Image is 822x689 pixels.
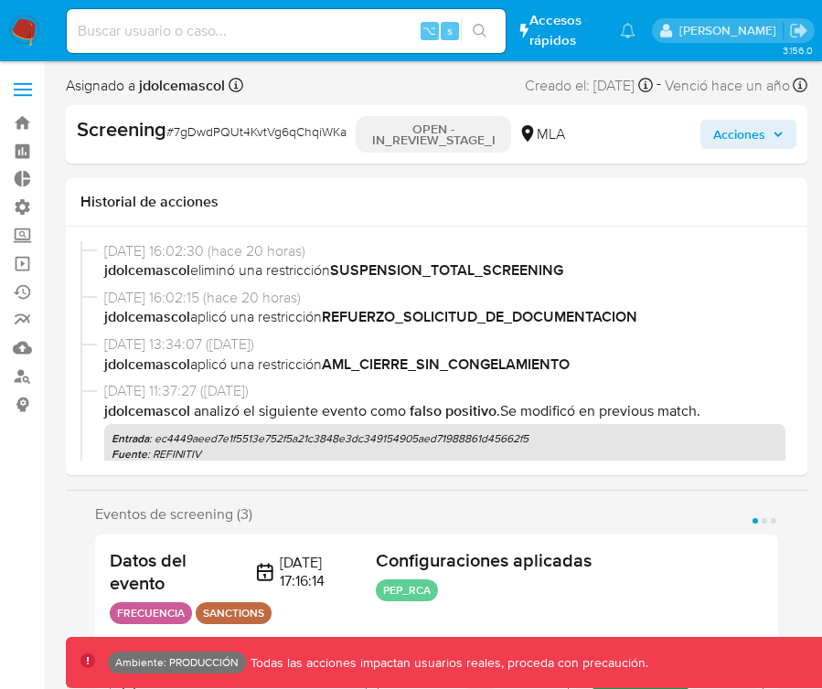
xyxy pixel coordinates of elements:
[529,11,602,49] span: Accesos rápidos
[104,400,190,421] b: jdolcemascol
[104,334,785,355] span: [DATE] 13:34:07 ([DATE])
[104,241,785,261] span: [DATE] 16:02:30 (hace 20 horas)
[713,120,765,149] span: Acciones
[104,354,190,375] b: jdolcemascol
[246,654,648,672] p: Todas las acciones impactan usuarios reales, proceda con precaución.
[410,400,496,421] b: Falso positivo
[104,307,785,327] span: aplicó una restricción
[620,23,635,38] a: Notificaciones
[194,400,406,421] span: Analizó el siguiente evento como
[135,75,225,96] b: jdolcemascol
[461,18,498,44] button: search-icon
[104,260,785,281] span: eliminó una restricción
[700,120,796,149] button: Acciones
[67,19,506,43] input: Buscar usuario o caso...
[66,76,225,96] span: Asignado a
[447,22,453,39] span: s
[422,22,436,39] span: ⌥
[112,431,778,446] p: : ec4449aeed7e1f5513e752f5a21c3848e3dc349154905aed71988861d45662f5
[525,73,653,98] div: Creado el: [DATE]
[356,116,511,153] p: OPEN - IN_REVIEW_STAGE_I
[104,401,785,421] p: . Se modificó en previous match .
[77,114,166,143] b: Screening
[665,76,790,96] span: Venció hace un año
[166,122,347,141] span: # 7gDwdPQUt4KvtVg6qChqiWKa
[322,354,570,375] b: AML_CIERRE_SIN_CONGELAMIENTO
[322,306,637,327] b: REFUERZO_SOLICITUD_DE_DOCUMENTACION
[104,288,785,308] span: [DATE] 16:02:15 (hace 20 horas)
[104,260,190,281] b: jdolcemascol
[518,124,565,144] div: MLA
[112,446,147,462] b: Fuente
[104,355,785,375] span: aplicó una restricción
[115,659,239,666] p: Ambiente: PRODUCCIÓN
[80,193,793,211] h1: Historial de acciones
[112,447,778,461] p: : REFINITIV
[657,73,661,98] span: -
[330,260,563,281] b: SUSPENSION_TOTAL_SCREENING
[112,430,149,447] b: Entrada
[679,22,783,39] p: joaquin.dolcemascolo@mercadolibre.com
[104,381,785,401] span: [DATE] 11:37:27 ([DATE])
[104,306,190,327] b: jdolcemascol
[789,21,808,40] a: Salir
